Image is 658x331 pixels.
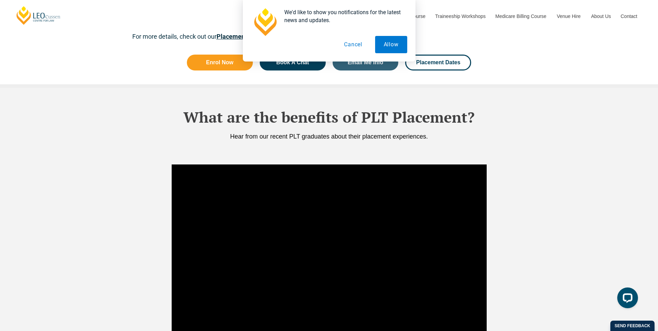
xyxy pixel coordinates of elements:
button: Cancel [335,36,371,53]
a: Enrol Now [187,55,253,70]
span: Book A Chat [276,60,309,65]
a: Book A Chat [260,55,326,70]
h2: What are the benefits of PLT Placement? [132,108,526,126]
a: Email Me Info [333,55,399,70]
div: We'd like to show you notifications for the latest news and updates. [279,8,407,24]
span: Placement Dates [416,60,460,65]
button: Allow [375,36,407,53]
iframe: LiveChat chat widget [612,285,641,314]
span: Hear from our recent PLT graduates about their placement experiences. [230,133,428,140]
a: Placement Dates [405,55,471,70]
span: Enrol Now [206,60,233,65]
span: Email Me Info [347,60,383,65]
img: notification icon [251,8,279,36]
